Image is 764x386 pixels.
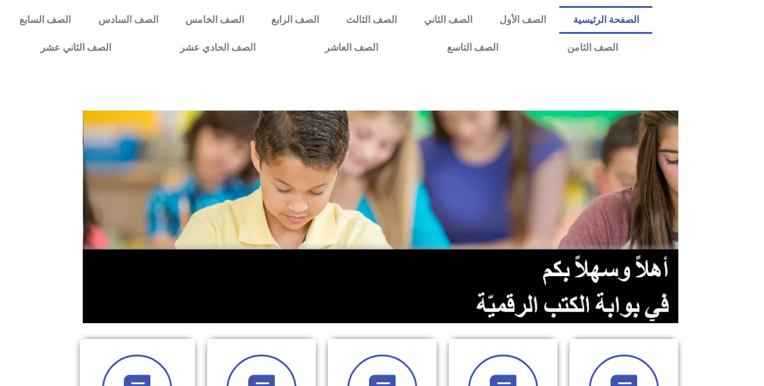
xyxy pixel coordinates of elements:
[257,6,332,34] a: الصف الرابع
[291,34,412,62] a: الصف العاشر
[412,34,533,62] a: الصف التاسع
[486,6,559,34] a: الصف الأول
[533,34,652,62] a: الصف الثامن
[146,34,290,62] a: الصف الحادي عشر
[85,6,172,34] a: الصف السادس
[332,6,410,34] a: الصف الثالث
[6,6,85,34] a: الصف السابع
[410,6,486,34] a: الصف الثاني
[559,6,652,34] a: الصفحة الرئيسية
[172,6,257,34] a: الصف الخامس
[6,34,146,62] a: الصف الثاني عشر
